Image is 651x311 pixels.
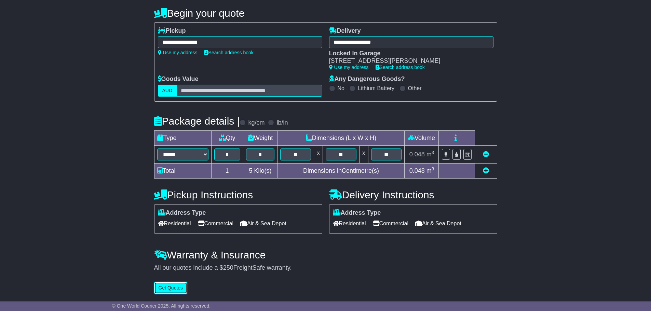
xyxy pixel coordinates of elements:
span: © One World Courier 2025. All rights reserved. [112,303,211,309]
span: 250 [223,264,233,271]
h4: Begin your quote [154,8,497,19]
td: Dimensions (L x W x H) [277,130,405,145]
label: Other [408,85,422,91]
span: 0.048 [409,151,425,158]
h4: Warranty & Insurance [154,249,497,260]
label: Lithium Battery [358,85,394,91]
td: Dimensions in Centimetre(s) [277,163,405,178]
label: AUD [158,85,177,97]
label: No [338,85,344,91]
td: Type [154,130,211,145]
td: x [359,145,368,163]
h4: Pickup Instructions [154,189,322,200]
td: 1 [211,163,243,178]
div: All our quotes include a $ FreightSafe warranty. [154,264,497,272]
td: Qty [211,130,243,145]
label: Delivery [329,27,361,35]
span: Residential [158,218,191,229]
span: m [426,167,434,174]
label: Any Dangerous Goods? [329,75,405,83]
label: lb/in [276,119,288,127]
span: 0.048 [409,167,425,174]
span: m [426,151,434,158]
label: Address Type [333,209,381,217]
td: x [314,145,323,163]
label: kg/cm [248,119,265,127]
button: Get Quotes [154,282,188,294]
span: Air & Sea Depot [415,218,461,229]
a: Add new item [483,167,489,174]
sup: 3 [432,150,434,155]
span: Commercial [373,218,408,229]
label: Pickup [158,27,186,35]
td: Kilo(s) [243,163,277,178]
td: Volume [405,130,439,145]
a: Search address book [376,65,425,70]
span: 5 [249,167,252,174]
td: Total [154,163,211,178]
a: Use my address [329,65,369,70]
div: [STREET_ADDRESS][PERSON_NAME] [329,57,487,65]
label: Goods Value [158,75,199,83]
label: Address Type [158,209,206,217]
sup: 3 [432,166,434,171]
td: Weight [243,130,277,145]
a: Search address book [204,50,254,55]
span: Commercial [198,218,233,229]
a: Remove this item [483,151,489,158]
a: Use my address [158,50,198,55]
div: Locked In Garage [329,50,487,57]
h4: Package details | [154,115,240,127]
span: Air & Sea Depot [240,218,286,229]
h4: Delivery Instructions [329,189,497,200]
span: Residential [333,218,366,229]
